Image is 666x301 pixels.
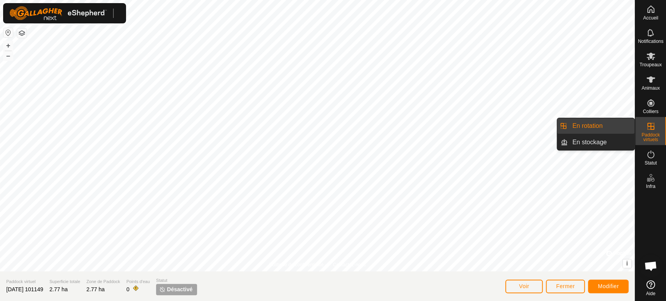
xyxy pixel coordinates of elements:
[87,286,105,292] span: 2.77 ha
[126,278,150,285] span: Points d'eau
[17,28,27,38] button: Couches de carte
[639,62,662,67] span: Troupeaux
[126,286,130,292] span: 0
[4,51,13,60] button: –
[638,39,663,44] span: Notifications
[568,118,634,134] a: En rotation
[269,261,323,268] a: Politique de confidentialité
[639,254,662,278] div: Open chat
[572,121,602,131] span: En rotation
[87,278,120,285] span: Zone de Paddock
[557,135,634,150] li: En stockage
[50,278,80,285] span: Superficie totale
[623,259,631,268] button: i
[556,283,575,289] span: Fermer
[159,286,165,292] img: désactiver
[156,277,197,284] span: Statut
[572,138,607,147] span: En stockage
[643,16,658,20] span: Accueil
[598,283,619,289] span: Modifier
[333,261,366,268] a: Contactez-nous
[519,283,529,289] span: Voir
[505,280,543,293] button: Voir
[626,260,628,267] span: i
[4,28,13,37] button: Réinitialiser la carte
[643,109,658,114] span: Colliers
[588,280,629,293] button: Modifier
[568,135,634,150] a: En stockage
[50,286,68,292] span: 2.77 ha
[641,86,660,90] span: Animaux
[4,41,13,50] button: +
[6,286,43,292] span: [DATE] 101149
[645,161,657,165] span: Statut
[546,280,585,293] button: Fermer
[635,277,666,299] a: Aide
[6,278,43,285] span: Paddock virtuel
[557,118,634,134] li: En rotation
[9,6,107,20] img: Logo Gallagher
[637,133,664,142] span: Paddock virtuels
[646,291,655,296] span: Aide
[646,184,655,189] span: Infra
[167,285,192,294] span: Désactivé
